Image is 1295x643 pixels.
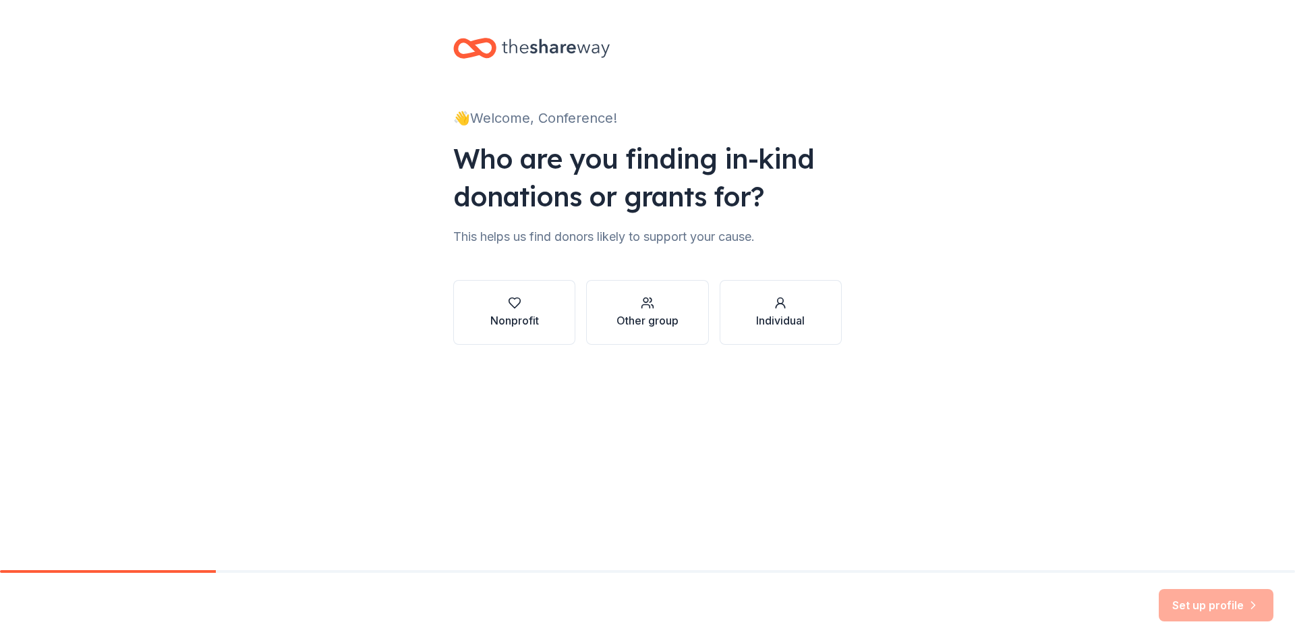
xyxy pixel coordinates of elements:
[453,226,842,248] div: This helps us find donors likely to support your cause.
[453,140,842,215] div: Who are you finding in-kind donations or grants for?
[586,280,708,345] button: Other group
[720,280,842,345] button: Individual
[453,280,575,345] button: Nonprofit
[756,312,805,329] div: Individual
[616,312,679,329] div: Other group
[490,312,539,329] div: Nonprofit
[453,107,842,129] div: 👋 Welcome, Conference!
